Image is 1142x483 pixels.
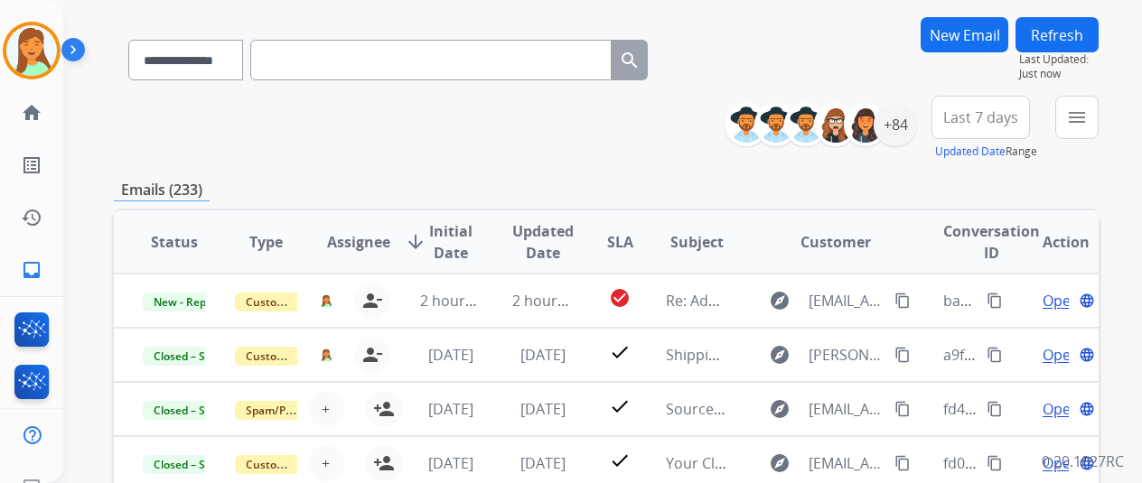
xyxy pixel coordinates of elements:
[894,455,911,471] mat-icon: content_copy
[420,220,482,264] span: Initial Date
[987,293,1003,309] mat-icon: content_copy
[1079,293,1095,309] mat-icon: language
[670,231,724,253] span: Subject
[666,345,762,365] span: Shipping label
[1043,344,1080,366] span: Open
[322,452,330,474] span: +
[1066,107,1088,128] mat-icon: menu
[609,450,631,471] mat-icon: check
[666,453,823,473] span: Your Claim with Extend
[987,347,1003,363] mat-icon: content_copy
[512,220,575,264] span: Updated Date
[769,290,791,311] mat-icon: explore
[931,96,1030,139] button: Last 7 days
[1006,210,1099,274] th: Action
[420,291,501,311] span: 2 hours ago
[21,207,42,228] mat-icon: history
[6,25,57,76] img: avatar
[320,294,332,307] img: agent-avatar
[361,344,383,366] mat-icon: person_remove
[809,452,884,474] span: [EMAIL_ADDRESS][DOMAIN_NAME]
[894,401,911,417] mat-icon: content_copy
[520,399,566,419] span: [DATE]
[1016,17,1099,52] button: Refresh
[428,399,473,419] span: [DATE]
[609,341,631,363] mat-icon: check
[1043,290,1080,311] span: Open
[607,231,633,253] span: SLA
[921,17,1008,52] button: New Email
[373,452,395,474] mat-icon: person_add
[21,259,42,281] mat-icon: inbox
[114,179,210,201] p: Emails (233)
[894,293,911,309] mat-icon: content_copy
[943,114,1018,121] span: Last 7 days
[809,344,884,366] span: [PERSON_NAME][EMAIL_ADDRESS][DOMAIN_NAME]
[373,398,395,420] mat-icon: person_add
[322,398,330,420] span: +
[619,50,641,71] mat-icon: search
[1019,52,1099,67] span: Last Updated:
[987,401,1003,417] mat-icon: content_copy
[1079,347,1095,363] mat-icon: language
[943,220,1040,264] span: Conversation ID
[809,290,884,311] span: [EMAIL_ADDRESS][DOMAIN_NAME]
[1019,67,1099,81] span: Just now
[609,287,631,309] mat-icon: check_circle
[143,401,243,420] span: Closed – Solved
[361,290,383,311] mat-icon: person_remove
[249,231,283,253] span: Type
[769,344,791,366] mat-icon: explore
[405,231,426,253] mat-icon: arrow_downward
[874,103,917,146] div: +84
[21,154,42,176] mat-icon: list_alt
[151,231,198,253] span: Status
[428,345,473,365] span: [DATE]
[512,291,594,311] span: 2 hours ago
[235,293,352,311] span: Customer Support
[1042,450,1124,472] p: 0.20.1027RC
[520,453,566,473] span: [DATE]
[935,144,1006,159] button: Updated Date
[800,231,871,253] span: Customer
[666,291,900,311] span: Re: Additional information needed
[143,347,243,366] span: Closed – Solved
[769,398,791,420] mat-icon: explore
[21,102,42,124] mat-icon: home
[894,347,911,363] mat-icon: content_copy
[308,391,344,427] button: +
[1079,401,1095,417] mat-icon: language
[520,345,566,365] span: [DATE]
[143,293,225,311] span: New - Reply
[809,398,884,420] span: [EMAIL_ADDRESS][DOMAIN_NAME]
[143,455,243,474] span: Closed – Solved
[235,401,335,420] span: Spam/Phishing
[428,453,473,473] span: [DATE]
[1043,398,1080,420] span: Open
[235,347,352,366] span: Customer Support
[987,455,1003,471] mat-icon: content_copy
[769,452,791,474] mat-icon: explore
[320,348,332,361] img: agent-avatar
[308,445,344,481] button: +
[935,144,1037,159] span: Range
[327,231,390,253] span: Assignee
[235,455,352,474] span: Customer Support
[609,395,631,417] mat-icon: check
